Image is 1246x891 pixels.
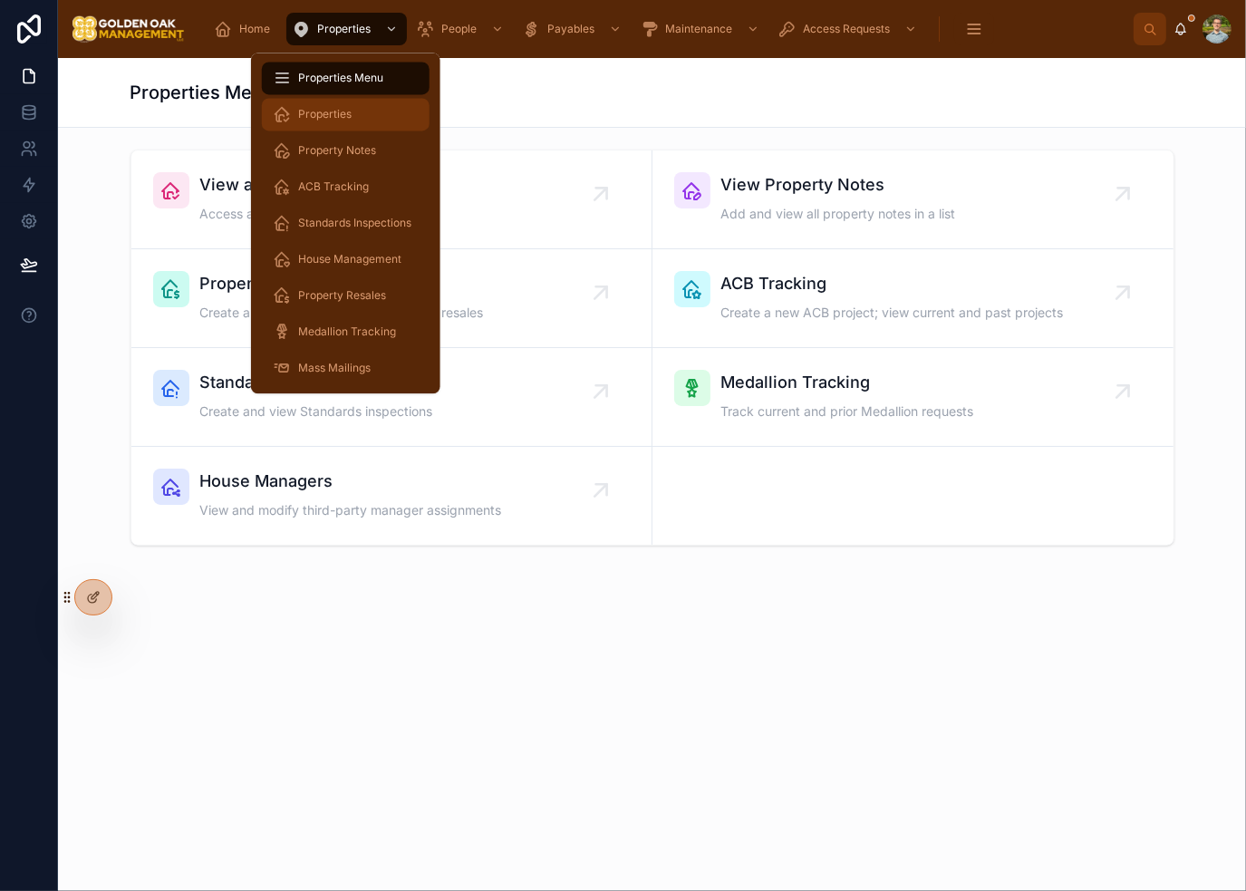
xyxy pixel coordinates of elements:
[131,447,652,545] a: House ManagersView and modify third-party manager assignments
[131,150,652,249] a: View all PropertiesAccess all details related to a property
[298,71,383,85] span: Properties Menu
[262,62,430,94] a: Properties Menu
[262,352,430,384] a: Mass Mailings
[200,370,433,395] span: Standards Inspections
[199,9,1134,49] div: scrollable content
[721,370,974,395] span: Medallion Tracking
[652,150,1174,249] a: View Property NotesAdd and view all property notes in a list
[208,13,283,45] a: Home
[262,279,430,312] a: Property Resales
[721,402,974,421] span: Track current and prior Medallion requests
[721,205,956,223] span: Add and view all property notes in a list
[298,288,386,303] span: Property Resales
[298,252,401,266] span: House Management
[262,315,430,348] a: Medallion Tracking
[665,22,732,36] span: Maintenance
[262,207,430,239] a: Standards Inspections
[200,172,430,198] span: View all Properties
[200,469,502,494] span: House Managers
[298,361,371,375] span: Mass Mailings
[298,107,352,121] span: Properties
[652,249,1174,348] a: ACB TrackingCreate a new ACB project; view current and past projects
[200,501,502,519] span: View and modify third-party manager assignments
[130,80,275,105] h1: Properties Menu
[298,216,411,230] span: Standards Inspections
[286,13,407,45] a: Properties
[72,15,185,44] img: App logo
[634,13,768,45] a: Maintenance
[200,271,484,296] span: Property Resales
[298,179,369,194] span: ACB Tracking
[262,170,430,203] a: ACB Tracking
[200,402,433,421] span: Create and view Standards inspections
[721,172,956,198] span: View Property Notes
[547,22,594,36] span: Payables
[298,324,396,339] span: Medallion Tracking
[441,22,477,36] span: People
[517,13,631,45] a: Payables
[298,143,376,158] span: Property Notes
[262,98,430,131] a: Properties
[721,304,1064,322] span: Create a new ACB project; view current and past projects
[262,243,430,276] a: House Management
[772,13,926,45] a: Access Requests
[200,205,430,223] span: Access all details related to a property
[803,22,890,36] span: Access Requests
[131,249,652,348] a: Property ResalesCreate a new resale checklist; view past resales
[317,22,371,36] span: Properties
[262,134,430,167] a: Property Notes
[131,348,652,447] a: Standards InspectionsCreate and view Standards inspections
[239,22,270,36] span: Home
[200,304,484,322] span: Create a new resale checklist; view past resales
[411,13,513,45] a: People
[652,348,1174,447] a: Medallion TrackingTrack current and prior Medallion requests
[721,271,1064,296] span: ACB Tracking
